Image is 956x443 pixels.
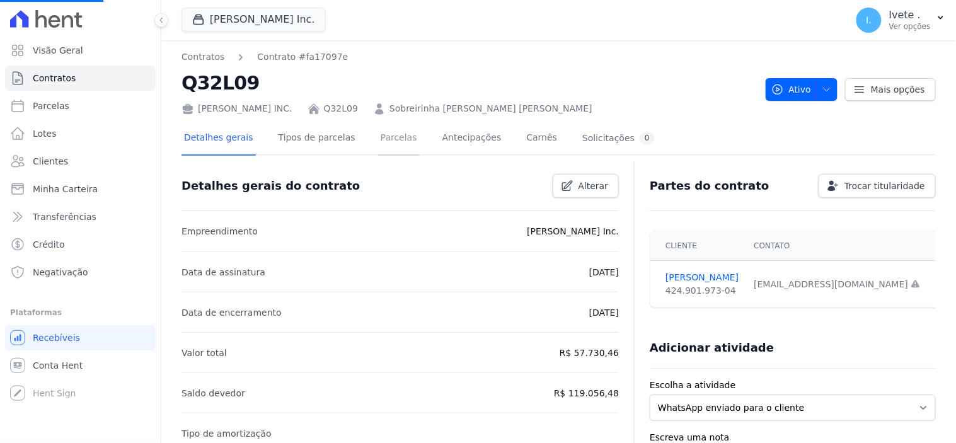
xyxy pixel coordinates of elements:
[665,271,739,284] a: [PERSON_NAME]
[5,325,156,350] a: Recebíveis
[524,122,560,156] a: Carnês
[33,210,96,223] span: Transferências
[5,149,156,174] a: Clientes
[845,78,936,101] a: Mais opções
[747,231,929,261] th: Contato
[181,224,258,239] p: Empreendimento
[5,353,156,378] a: Conta Hent
[665,284,739,297] div: 424.901.973-04
[33,155,68,168] span: Clientes
[650,178,769,193] h3: Partes do contrato
[650,231,746,261] th: Cliente
[560,345,619,360] p: R$ 57.730,46
[181,305,282,320] p: Data de encerramento
[5,232,156,257] a: Crédito
[846,3,956,38] button: I. Ivete . Ver opções
[33,331,80,344] span: Recebíveis
[5,176,156,202] a: Minha Carteira
[867,16,872,25] span: I.
[33,72,76,84] span: Contratos
[181,178,360,193] h3: Detalhes gerais do contrato
[650,379,936,392] label: Escolha a atividade
[440,122,504,156] a: Antecipações
[871,83,925,96] span: Mais opções
[276,122,358,156] a: Tipos de parcelas
[889,21,931,32] p: Ver opções
[181,386,245,401] p: Saldo devedor
[181,102,292,115] div: [PERSON_NAME] INC.
[582,132,655,144] div: Solicitações
[640,132,655,144] div: 0
[5,66,156,91] a: Contratos
[33,266,88,279] span: Negativação
[257,50,348,64] a: Contrato #fa17097e
[181,8,326,32] button: [PERSON_NAME] Inc.
[33,183,98,195] span: Minha Carteira
[10,305,151,320] div: Plataformas
[650,340,774,355] h3: Adicionar atividade
[181,50,756,64] nav: Breadcrumb
[33,44,83,57] span: Visão Geral
[33,238,65,251] span: Crédito
[580,122,657,156] a: Solicitações0
[844,180,925,192] span: Trocar titularidade
[181,426,272,441] p: Tipo de amortização
[33,359,83,372] span: Conta Hent
[754,278,921,291] div: [EMAIL_ADDRESS][DOMAIN_NAME]
[553,174,619,198] a: Alterar
[181,50,348,64] nav: Breadcrumb
[819,174,936,198] a: Trocar titularidade
[181,122,256,156] a: Detalhes gerais
[389,102,592,115] a: Sobreirinha [PERSON_NAME] [PERSON_NAME]
[181,50,224,64] a: Contratos
[889,9,931,21] p: Ivete .
[554,386,619,401] p: R$ 119.056,48
[181,265,265,280] p: Data de assinatura
[378,122,420,156] a: Parcelas
[5,93,156,118] a: Parcelas
[5,121,156,146] a: Lotes
[181,345,227,360] p: Valor total
[766,78,838,101] button: Ativo
[589,265,619,280] p: [DATE]
[5,38,156,63] a: Visão Geral
[527,224,619,239] p: [PERSON_NAME] Inc.
[33,127,57,140] span: Lotes
[5,260,156,285] a: Negativação
[5,204,156,229] a: Transferências
[33,100,69,112] span: Parcelas
[579,180,609,192] span: Alterar
[589,305,619,320] p: [DATE]
[324,102,358,115] a: Q32L09
[771,78,812,101] span: Ativo
[181,69,756,97] h2: Q32L09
